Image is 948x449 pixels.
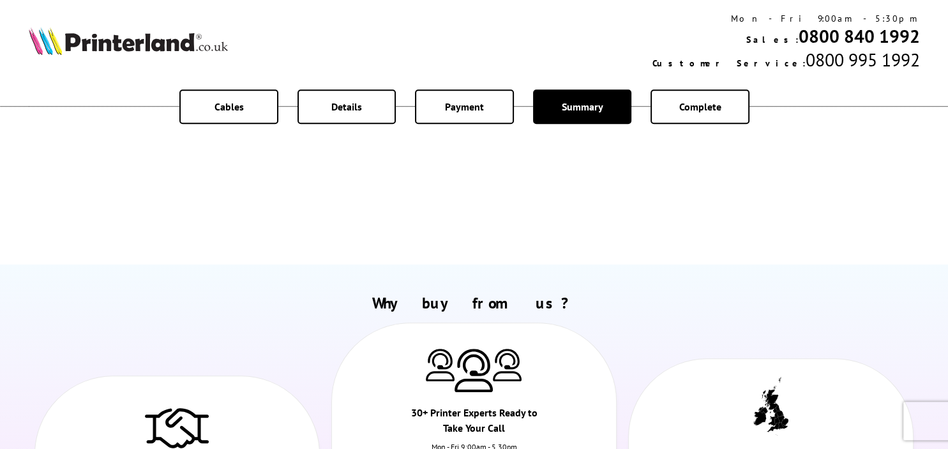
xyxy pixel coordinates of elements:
span: Payment [445,100,484,113]
span: Summary [561,100,603,113]
img: Printer Experts [426,349,455,381]
span: Sales: [746,34,798,45]
img: UK tax payer [753,377,788,436]
img: Printerland Logo [29,27,228,55]
span: Cables [214,100,244,113]
div: 30+ Printer Experts Ready to Take Your Call [403,405,545,442]
span: Customer Service: [652,57,805,69]
img: Printer Experts [493,349,522,381]
span: 0800 995 1992 [805,48,919,72]
div: Mon - Fri 9:00am - 5:30pm [652,13,919,24]
a: 0800 840 1992 [798,24,919,48]
img: Printer Experts [455,349,493,393]
span: Details [331,100,362,113]
h2: Why buy from us? [29,293,920,313]
span: Complete [679,100,721,113]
